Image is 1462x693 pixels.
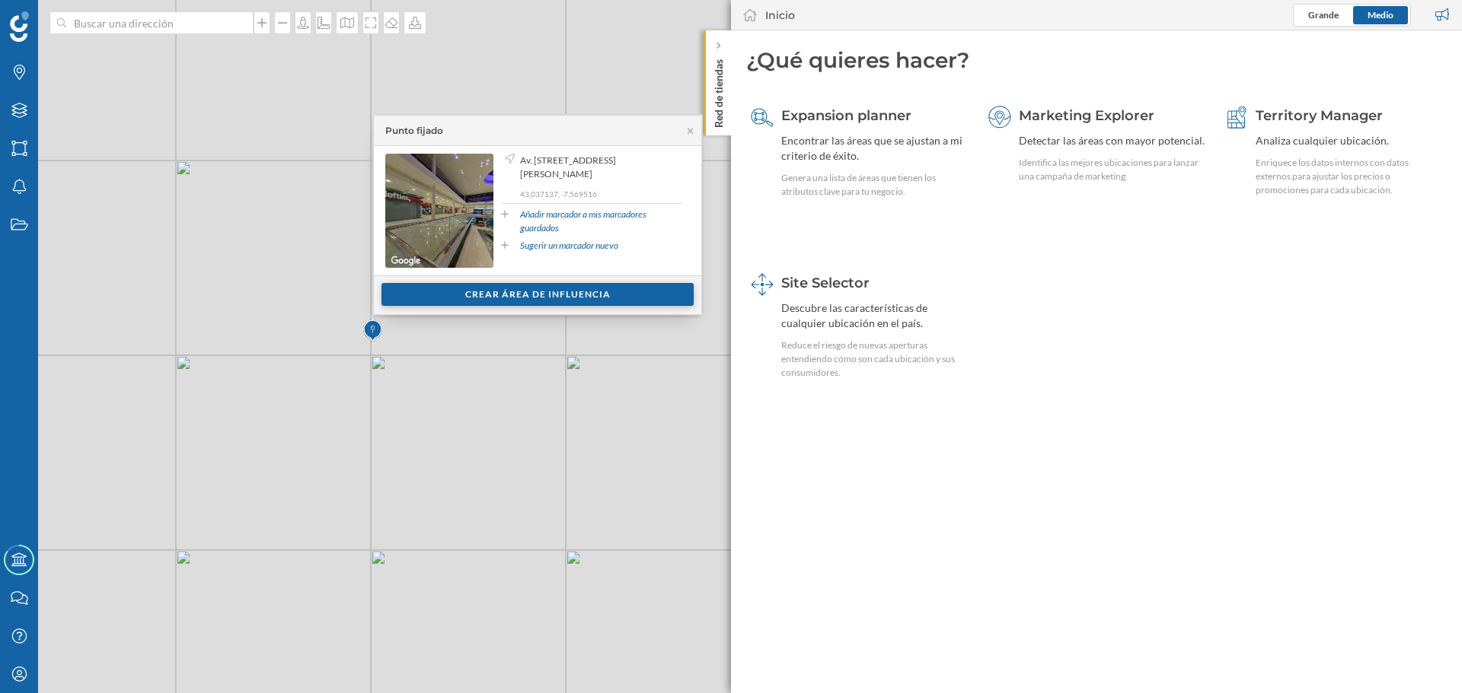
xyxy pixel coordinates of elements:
img: territory-manager.svg [1225,106,1248,129]
p: Red de tiendas [711,53,726,128]
span: Marketing Explorer [1019,107,1154,124]
img: streetview [385,154,493,268]
div: Detectar las áreas con mayor potencial. [1019,133,1205,148]
img: Geoblink Logo [10,11,29,42]
p: 43,037137, -7,569516 [520,189,682,199]
div: Analiza cualquier ubicación. [1256,133,1442,148]
span: Site Selector [781,275,870,291]
div: Encontrar las áreas que se ajustan a mi criterio de éxito. [781,133,968,164]
img: search-areas.svg [751,106,774,129]
div: Inicio [765,8,795,23]
div: Identifica las mejores ubicaciones para lanzar una campaña de marketing. [1019,156,1205,183]
span: Medio [1368,9,1393,21]
div: ¿Qué quieres hacer? [746,46,1447,75]
div: Enriquece los datos internos con datos externos para ajustar los precios o promociones para cada ... [1256,156,1442,197]
img: dashboards-manager.svg [751,273,774,296]
a: Añadir marcador a mis marcadores guardados [520,208,682,235]
img: explorer.svg [988,106,1011,129]
span: Soporte [30,11,85,24]
a: Sugerir un marcador nuevo [520,239,618,253]
span: Expansion planner [781,107,911,124]
div: Genera una lista de áreas que tienen los atributos clave para tu negocio. [781,171,968,199]
span: Av. [STREET_ADDRESS][PERSON_NAME] [520,154,678,181]
div: Descubre las características de cualquier ubicación en el país. [781,300,968,331]
span: Territory Manager [1256,107,1383,124]
img: Marker [363,316,382,346]
span: Grande [1308,9,1339,21]
div: Punto fijado [385,124,443,138]
div: Reduce el riesgo de nuevas aperturas entendiendo cómo son cada ubicación y sus consumidores. [781,339,968,380]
